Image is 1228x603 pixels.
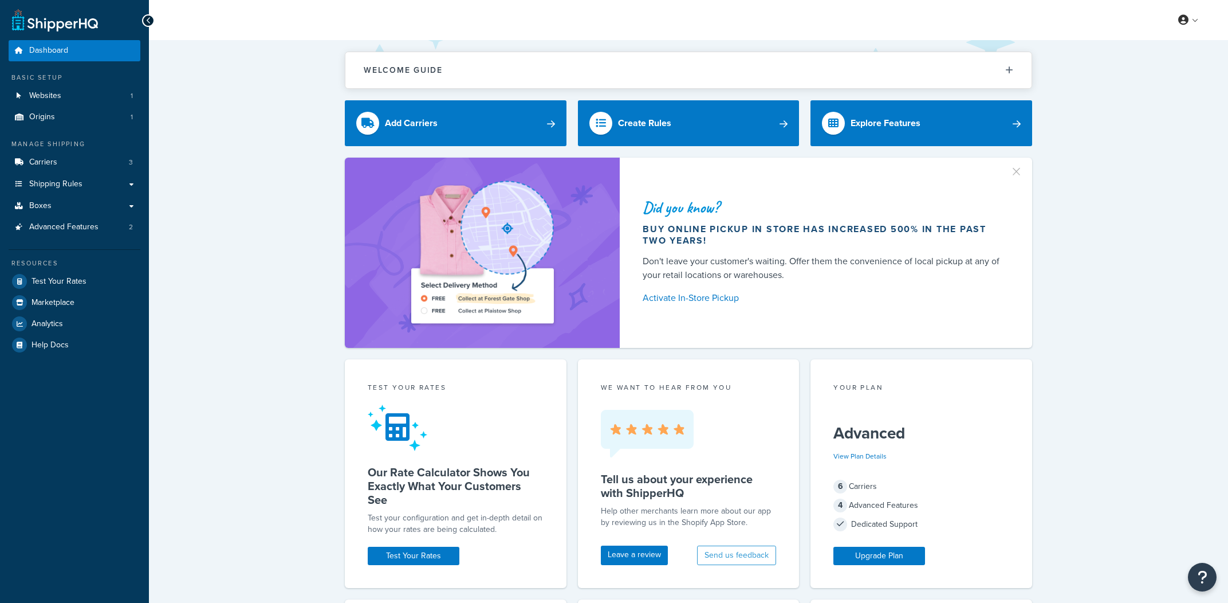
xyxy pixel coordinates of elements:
[833,424,1009,443] h5: Advanced
[833,480,847,494] span: 6
[9,85,140,107] li: Websites
[601,546,668,565] a: Leave a review
[129,158,133,167] span: 3
[643,199,1005,216] div: Did you know?
[697,546,776,565] button: Send us feedback
[9,335,140,355] a: Help Docs
[32,319,63,329] span: Analytics
[29,158,57,167] span: Carriers
[32,298,74,308] span: Marketplace
[833,382,1009,396] div: Your Plan
[833,451,887,461] a: View Plan Details
[9,139,140,149] div: Manage Shipping
[851,115,920,131] div: Explore Features
[368,465,544,507] h5: Our Rate Calculator Shows You Exactly What Your Customers See
[643,290,1005,306] a: Activate In-Store Pickup
[29,179,82,189] span: Shipping Rules
[9,85,140,107] a: Websites1
[1188,563,1217,592] button: Open Resource Center
[578,100,800,146] a: Create Rules
[29,222,99,232] span: Advanced Features
[131,91,133,101] span: 1
[643,254,1005,282] div: Don't leave your customer's waiting. Offer them the convenience of local pickup at any of your re...
[9,271,140,292] a: Test Your Rates
[9,40,140,61] a: Dashboard
[9,174,140,195] a: Shipping Rules
[9,292,140,313] a: Marketplace
[810,100,1032,146] a: Explore Features
[368,382,544,396] div: Test your rates
[29,46,68,56] span: Dashboard
[364,66,443,75] h2: Welcome Guide
[29,201,52,211] span: Boxes
[601,472,777,500] h5: Tell us about your experience with ShipperHQ
[9,107,140,128] li: Origins
[9,314,140,334] a: Analytics
[9,152,140,173] li: Carriers
[345,52,1032,88] button: Welcome Guide
[601,382,777,393] p: we want to hear from you
[9,259,140,268] div: Resources
[379,175,586,331] img: ad-shirt-map-b0359fc47e01cab431d101c4b569394f6a03f54285957d908178d52f29eb9668.png
[643,224,1005,246] div: Buy online pickup in store has increased 500% in the past two years!
[833,479,1009,495] div: Carriers
[833,498,1009,514] div: Advanced Features
[9,195,140,217] a: Boxes
[833,499,847,512] span: 4
[129,222,133,232] span: 2
[32,277,86,287] span: Test Your Rates
[368,547,459,565] a: Test Your Rates
[9,107,140,128] a: Origins1
[9,217,140,238] li: Advanced Features
[833,516,1009,532] div: Dedicated Support
[32,340,69,350] span: Help Docs
[9,217,140,238] a: Advanced Features2
[618,115,671,131] div: Create Rules
[385,115,438,131] div: Add Carriers
[9,73,140,83] div: Basic Setup
[368,512,544,535] div: Test your configuration and get in-depth detail on how your rates are being calculated.
[833,547,925,565] a: Upgrade Plan
[601,506,777,528] p: Help other merchants learn more about our app by reviewing us in the Shopify App Store.
[9,152,140,173] a: Carriers3
[131,112,133,122] span: 1
[29,91,61,101] span: Websites
[345,100,566,146] a: Add Carriers
[29,112,55,122] span: Origins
